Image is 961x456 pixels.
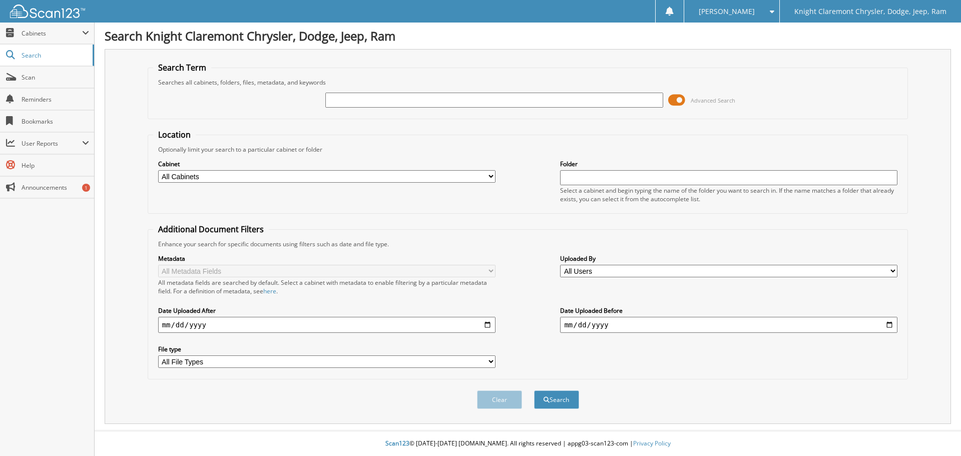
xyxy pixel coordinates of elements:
span: Cabinets [22,29,82,38]
span: User Reports [22,139,82,148]
span: Announcements [22,183,89,192]
img: scan123-logo-white.svg [10,5,85,18]
div: Select a cabinet and begin typing the name of the folder you want to search in. If the name match... [560,186,897,203]
a: here [263,287,276,295]
div: Searches all cabinets, folders, files, metadata, and keywords [153,78,903,87]
legend: Additional Document Filters [153,224,269,235]
div: Enhance your search for specific documents using filters such as date and file type. [153,240,903,248]
label: Date Uploaded After [158,306,496,315]
label: Uploaded By [560,254,897,263]
div: 1 [82,184,90,192]
label: Metadata [158,254,496,263]
label: Date Uploaded Before [560,306,897,315]
legend: Search Term [153,62,211,73]
span: [PERSON_NAME] [699,9,755,15]
h1: Search Knight Claremont Chrysler, Dodge, Jeep, Ram [105,28,951,44]
legend: Location [153,129,196,140]
button: Search [534,390,579,409]
label: Folder [560,160,897,168]
div: All metadata fields are searched by default. Select a cabinet with metadata to enable filtering b... [158,278,496,295]
span: Scan [22,73,89,82]
div: © [DATE]-[DATE] [DOMAIN_NAME]. All rights reserved | appg03-scan123-com | [95,431,961,456]
span: Scan123 [385,439,409,447]
span: Advanced Search [691,97,735,104]
div: Optionally limit your search to a particular cabinet or folder [153,145,903,154]
span: Search [22,51,88,60]
span: Knight Claremont Chrysler, Dodge, Jeep, Ram [794,9,946,15]
button: Clear [477,390,522,409]
label: File type [158,345,496,353]
input: end [560,317,897,333]
label: Cabinet [158,160,496,168]
span: Help [22,161,89,170]
a: Privacy Policy [633,439,671,447]
input: start [158,317,496,333]
span: Bookmarks [22,117,89,126]
span: Reminders [22,95,89,104]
